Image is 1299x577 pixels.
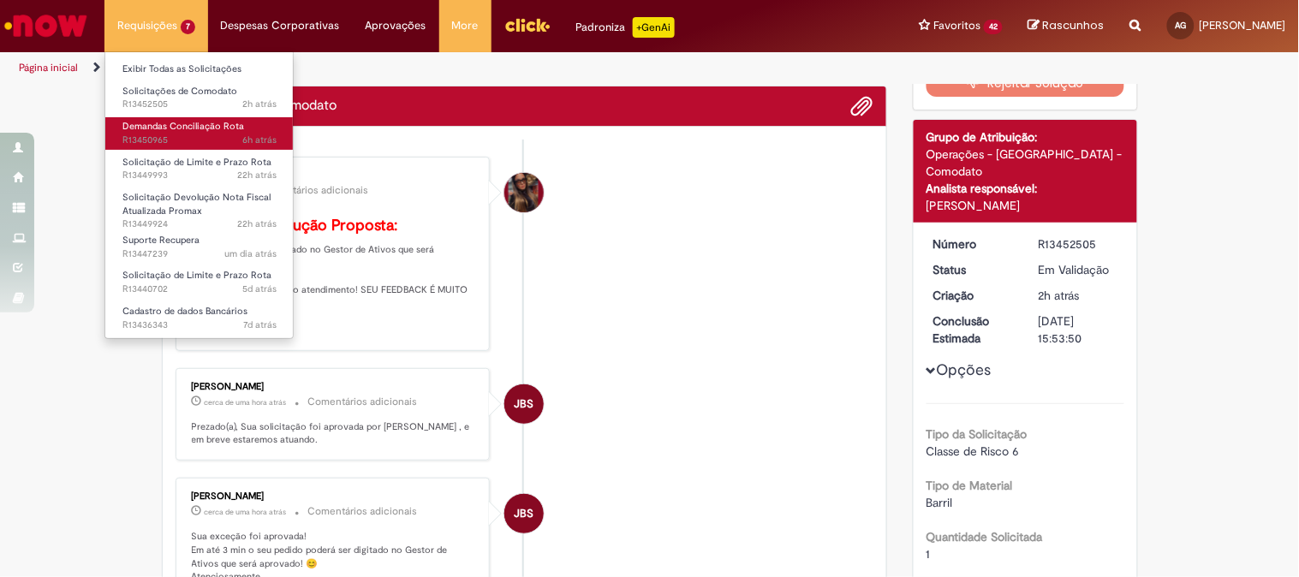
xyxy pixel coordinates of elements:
ul: Requisições [104,51,294,339]
time: 27/08/2025 13:43:15 [1039,288,1080,303]
img: click_logo_yellow_360x200.png [504,12,551,38]
span: um dia atrás [224,247,277,260]
span: cerca de uma hora atrás [205,507,287,517]
b: Tipo de Material [927,478,1013,493]
span: Requisições [117,17,177,34]
span: R13452505 [122,98,277,111]
button: Adicionar anexos [851,95,873,117]
span: [PERSON_NAME] [1200,18,1286,33]
span: Favoritos [933,17,980,34]
time: 27/08/2025 14:53:46 [205,507,287,517]
span: 6h atrás [242,134,277,146]
img: ServiceNow [2,9,90,43]
div: Em Validação [1039,261,1118,278]
div: [PERSON_NAME] [927,197,1124,214]
a: Aberto R13452505 : Solicitações de Comodato [105,82,294,114]
div: Grupo de Atribuição: [927,128,1124,146]
span: 2h atrás [242,98,277,110]
span: 2h atrás [1039,288,1080,303]
dt: Status [921,261,1026,278]
time: 22/08/2025 16:09:54 [242,283,277,295]
a: Aberto R13449993 : Solicitação de Limite e Prazo Rota [105,153,294,185]
span: Suporte Recupera [122,234,200,247]
span: 7d atrás [243,318,277,331]
a: Exibir Todas as Solicitações [105,60,294,79]
span: Despesas Corporativas [221,17,340,34]
div: Desiree da Silva Germano [504,173,544,212]
b: Tipo da Solicitação [927,426,1028,442]
span: JBS [515,384,534,425]
dt: Conclusão Estimada [921,312,1026,347]
a: Página inicial [19,61,78,74]
span: JBS [515,493,534,534]
time: 26/08/2025 17:21:52 [237,217,277,230]
span: 5d atrás [242,283,277,295]
time: 27/08/2025 14:53:50 [205,397,287,407]
small: Comentários adicionais [308,504,418,519]
span: Aprovações [366,17,426,34]
div: R13452505 [1039,235,1118,253]
div: Padroniza [576,17,675,38]
span: R13440702 [122,283,277,296]
span: 7 [181,20,195,34]
div: 27/08/2025 13:43:15 [1039,287,1118,304]
a: Aberto R13440702 : Solicitação de Limite e Prazo Rota [105,266,294,298]
span: Solicitação Devolução Nota Fiscal Atualizada Promax [122,191,271,217]
time: 27/08/2025 13:43:16 [242,98,277,110]
dt: Número [921,235,1026,253]
span: R13447239 [122,247,277,261]
span: 22h atrás [237,169,277,181]
span: cerca de uma hora atrás [205,397,287,407]
span: 1 [927,546,931,562]
time: 27/08/2025 09:18:26 [242,134,277,146]
small: Comentários adicionais [308,395,418,409]
small: Comentários adicionais [259,183,369,198]
dt: Criação [921,287,1026,304]
div: [PERSON_NAME] [192,382,477,392]
a: Aberto R13447239 : Suporte Recupera [105,231,294,263]
span: R13436343 [122,318,277,332]
div: Analista responsável: [927,180,1124,197]
span: 22h atrás [237,217,277,230]
p: +GenAi [633,17,675,38]
span: 42 [984,20,1003,34]
span: Solicitação de Limite e Prazo Rota [122,156,271,169]
time: 21/08/2025 13:42:57 [243,318,277,331]
span: Demandas Conciliação Rota [122,120,244,133]
span: More [452,17,479,34]
span: Solicitação de Limite e Prazo Rota [122,269,271,282]
span: R13449924 [122,217,277,231]
div: Operações - [GEOGRAPHIC_DATA] - Comodato [927,146,1124,180]
b: Quantidade Solicitada [927,529,1043,544]
div: Jacqueline Batista Shiota [504,494,544,533]
span: R13450965 [122,134,277,147]
span: AG [1176,20,1187,31]
span: Cadastro de dados Bancários [122,305,247,318]
span: Barril [927,495,953,510]
div: [PERSON_NAME] [192,491,477,502]
span: Rascunhos [1043,17,1105,33]
a: Aberto R13436343 : Cadastro de dados Bancários [105,302,294,334]
time: 26/08/2025 17:33:54 [237,169,277,181]
span: Classe de Risco 6 [927,443,1020,459]
a: Aberto R13449924 : Solicitação Devolução Nota Fiscal Atualizada Promax [105,188,294,225]
span: Solicitações de Comodato [122,85,237,98]
a: Aberto R13450965 : Demandas Conciliação Rota [105,117,294,149]
a: Rascunhos [1028,18,1105,34]
b: Solução Proposta: [271,216,397,235]
div: Jacqueline Batista Shiota [504,384,544,424]
p: Prezado(a), Sua solicitação foi aprovada por [PERSON_NAME] , e em breve estaremos atuando. [192,420,477,447]
div: [PERSON_NAME] [192,170,477,181]
span: R13449993 [122,169,277,182]
div: [DATE] 15:53:50 [1039,312,1118,347]
ul: Trilhas de página [13,52,853,84]
time: 26/08/2025 10:05:59 [224,247,277,260]
p: O pedido pode ser digitado no Gestor de Ativos que será aprovado! Não esqueça de avaliar o atendi... [192,217,477,337]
